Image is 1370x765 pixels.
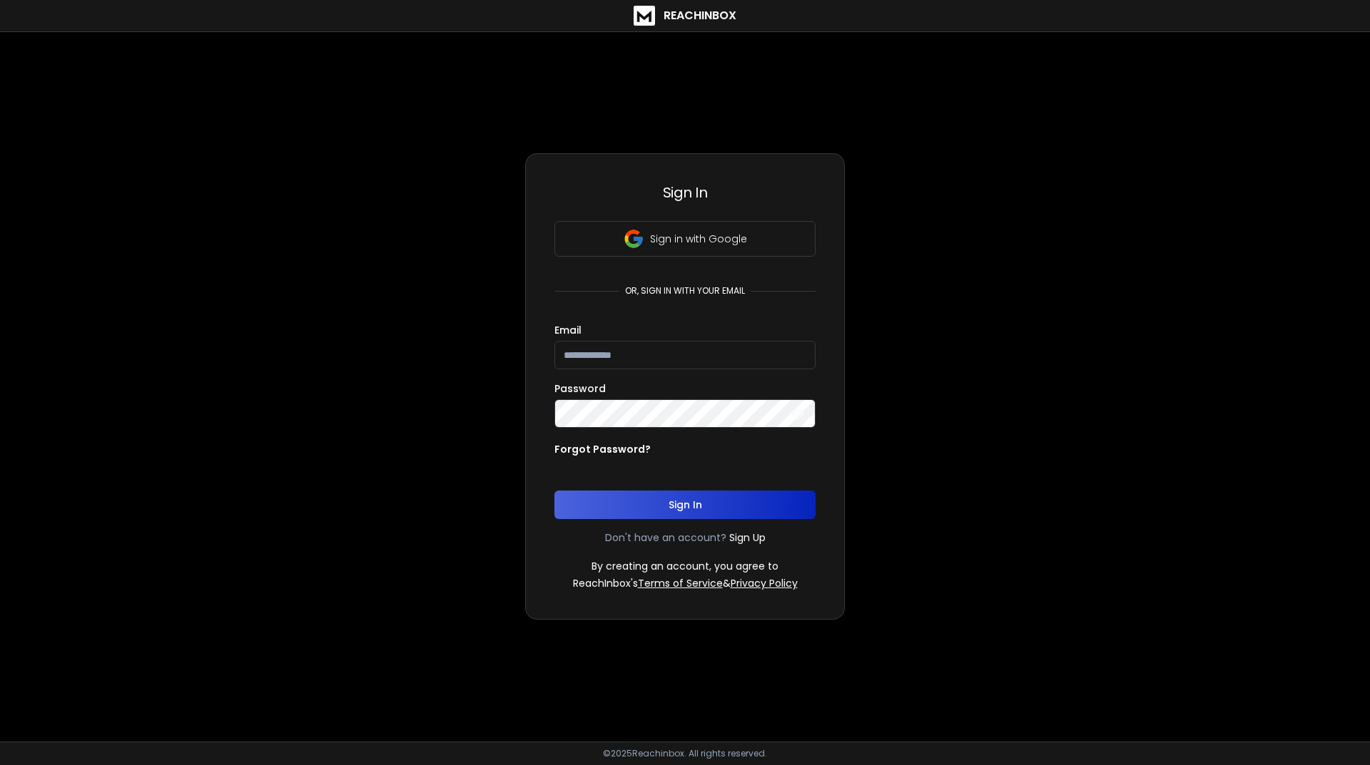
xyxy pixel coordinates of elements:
[634,6,736,26] a: ReachInbox
[592,559,778,573] p: By creating an account, you agree to
[554,442,651,456] p: Forgot Password?
[731,576,798,590] a: Privacy Policy
[603,748,767,759] p: © 2025 Reachinbox. All rights reserved.
[554,384,606,394] label: Password
[554,183,816,202] h3: Sign In
[650,232,747,246] p: Sign in with Google
[634,6,655,26] img: logo
[729,530,766,545] a: Sign Up
[554,221,816,257] button: Sign in with Google
[573,576,798,590] p: ReachInbox's &
[619,285,751,297] p: or, sign in with your email
[638,576,723,590] a: Terms of Service
[554,491,816,519] button: Sign In
[664,7,736,24] h1: ReachInbox
[554,325,582,335] label: Email
[605,530,726,545] p: Don't have an account?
